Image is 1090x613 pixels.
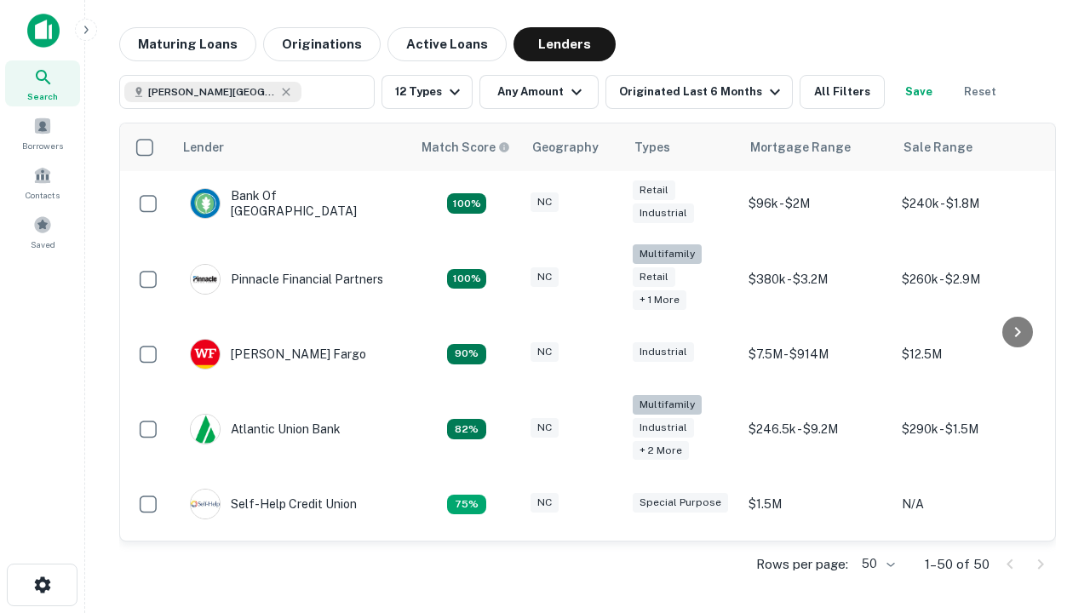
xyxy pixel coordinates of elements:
th: Lender [173,123,411,171]
th: Geography [522,123,624,171]
div: Lender [183,137,224,158]
div: Bank Of [GEOGRAPHIC_DATA] [190,188,394,219]
td: $380k - $3.2M [740,236,893,322]
div: NC [531,493,559,513]
button: Save your search to get updates of matches that match your search criteria. [892,75,946,109]
td: $240k - $1.8M [893,171,1047,236]
div: Industrial [633,203,694,223]
div: Industrial [633,342,694,362]
div: Industrial [633,418,694,438]
span: Borrowers [22,139,63,152]
div: [PERSON_NAME] Fargo [190,339,366,370]
button: All Filters [800,75,885,109]
th: Types [624,123,740,171]
div: NC [531,192,559,212]
div: + 2 more [633,441,689,461]
div: 50 [855,552,898,576]
th: Capitalize uses an advanced AI algorithm to match your search with the best lender. The match sco... [411,123,522,171]
a: Search [5,60,80,106]
div: Atlantic Union Bank [190,414,341,444]
div: Originated Last 6 Months [619,82,785,102]
button: Active Loans [387,27,507,61]
div: Retail [633,267,675,287]
div: Matching Properties: 11, hasApolloMatch: undefined [447,419,486,439]
button: 12 Types [381,75,473,109]
td: $246.5k - $9.2M [740,387,893,473]
span: Search [27,89,58,103]
div: Self-help Credit Union [190,489,357,519]
div: + 1 more [633,290,686,310]
button: Maturing Loans [119,27,256,61]
div: Matching Properties: 10, hasApolloMatch: undefined [447,495,486,515]
div: Matching Properties: 12, hasApolloMatch: undefined [447,344,486,364]
div: Pinnacle Financial Partners [190,264,383,295]
button: Lenders [513,27,616,61]
button: Reset [953,75,1007,109]
img: capitalize-icon.png [27,14,60,48]
p: 1–50 of 50 [925,554,990,575]
div: Mortgage Range [750,137,851,158]
div: Multifamily [633,244,702,264]
div: Retail [633,180,675,200]
td: N/A [893,472,1047,536]
div: Special Purpose [633,493,728,513]
div: Geography [532,137,599,158]
img: picture [191,415,220,444]
div: Multifamily [633,395,702,415]
img: picture [191,265,220,294]
iframe: Chat Widget [1005,422,1090,504]
div: NC [531,342,559,362]
button: Any Amount [479,75,599,109]
div: Matching Properties: 14, hasApolloMatch: undefined [447,193,486,214]
div: Types [634,137,670,158]
span: Saved [31,238,55,251]
td: $7.5M - $914M [740,322,893,387]
span: Contacts [26,188,60,202]
td: $1.5M [740,472,893,536]
th: Sale Range [893,123,1047,171]
img: picture [191,189,220,218]
a: Borrowers [5,110,80,156]
td: $12.5M [893,322,1047,387]
h6: Match Score [422,138,507,157]
div: NC [531,267,559,287]
div: NC [531,418,559,438]
div: Sale Range [904,137,972,158]
div: Matching Properties: 24, hasApolloMatch: undefined [447,269,486,289]
td: $96k - $2M [740,171,893,236]
button: Originations [263,27,381,61]
th: Mortgage Range [740,123,893,171]
img: picture [191,340,220,369]
img: picture [191,490,220,518]
span: [PERSON_NAME][GEOGRAPHIC_DATA], [GEOGRAPHIC_DATA] [148,84,276,100]
button: Originated Last 6 Months [605,75,793,109]
a: Contacts [5,159,80,205]
p: Rows per page: [756,554,848,575]
td: $290k - $1.5M [893,387,1047,473]
a: Saved [5,209,80,255]
td: $260k - $2.9M [893,236,1047,322]
div: Capitalize uses an advanced AI algorithm to match your search with the best lender. The match sco... [422,138,510,157]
